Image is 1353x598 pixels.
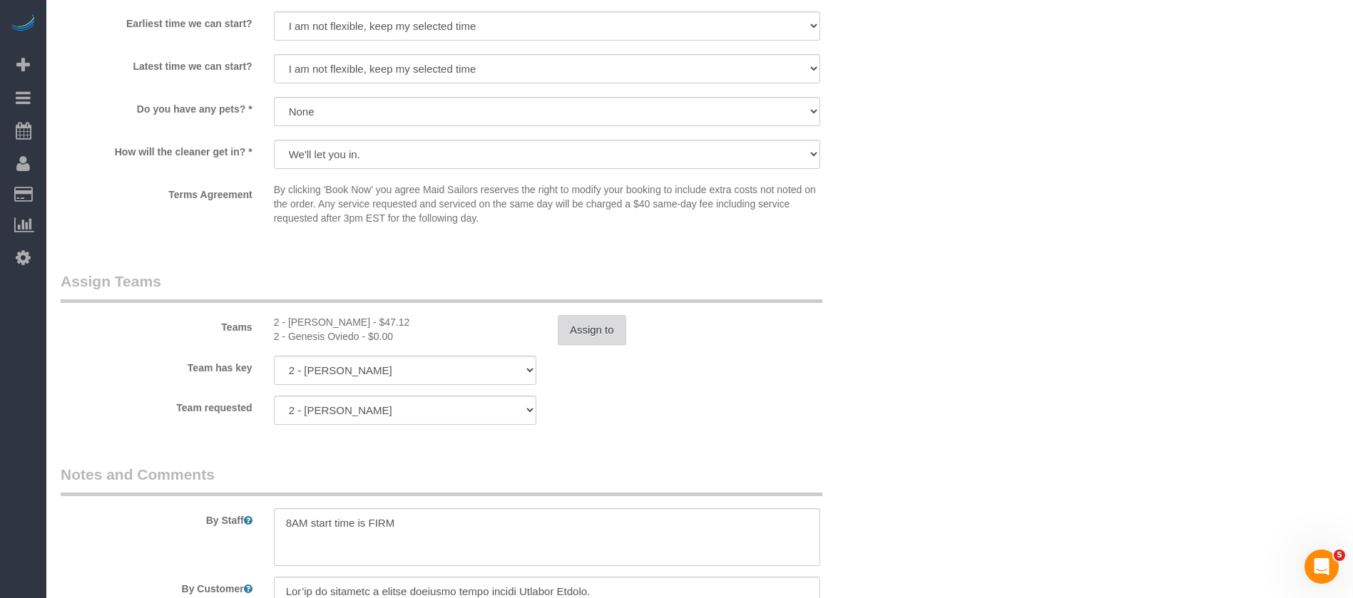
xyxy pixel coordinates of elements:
[9,14,37,34] img: Automaid Logo
[50,577,263,596] label: By Customer
[50,396,263,415] label: Team requested
[50,54,263,73] label: Latest time we can start?
[274,182,820,225] p: By clicking 'Book Now' you agree Maid Sailors reserves the right to modify your booking to includ...
[50,356,263,375] label: Team has key
[1305,550,1339,584] iframe: Intercom live chat
[50,315,263,334] label: Teams
[50,11,263,31] label: Earliest time we can start?
[50,140,263,159] label: How will the cleaner get in? *
[274,315,536,329] div: 2.52 hours x $18.70/hour
[61,271,822,303] legend: Assign Teams
[1334,550,1345,561] span: 5
[274,329,536,344] div: 0 hours x $17.00/hour
[50,508,263,527] label: By Staff
[50,182,263,202] label: Terms Agreement
[50,97,263,116] label: Do you have any pets? *
[61,464,822,496] legend: Notes and Comments
[558,315,626,345] button: Assign to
